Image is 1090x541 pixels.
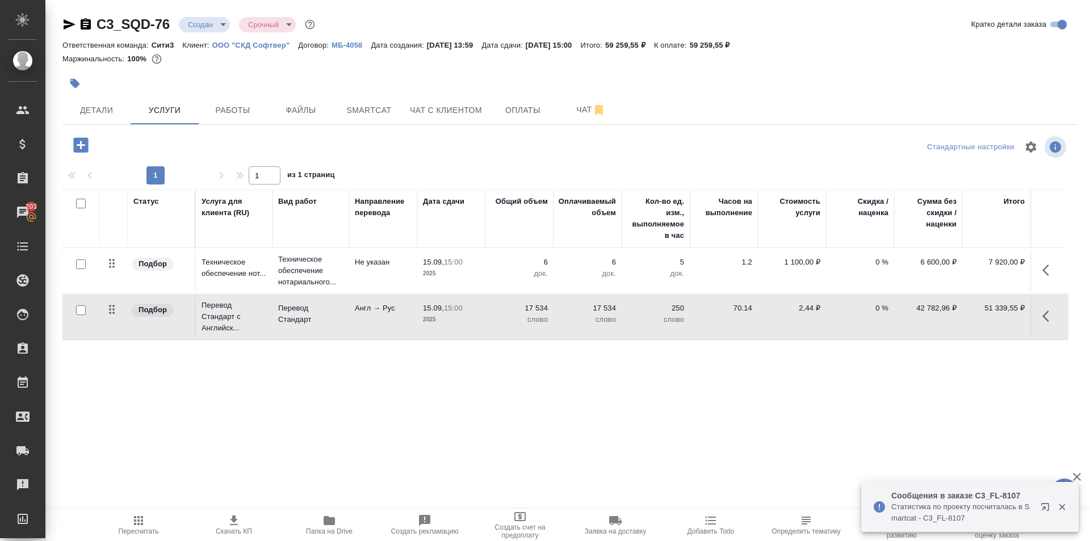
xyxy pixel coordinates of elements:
p: Cтатистика по проекту посчиталась в Smartcat - C3_FL-8107 [891,501,1033,524]
p: 6 [491,257,548,268]
button: Показать кнопки [1035,303,1063,330]
p: МБ-4058 [332,41,371,49]
div: Скидка / наценка [832,196,888,219]
button: Создать рекламацию [377,509,472,541]
p: Сити3 [152,41,183,49]
p: док. [627,268,684,279]
button: 🙏 [1050,479,1079,507]
p: 6 [559,257,616,268]
div: Дата сдачи [423,196,464,207]
div: Направление перевода [355,196,412,219]
p: 42 782,96 ₽ [900,303,957,314]
button: Добавить Todo [663,509,758,541]
svg: Отписаться [592,103,606,117]
p: 15:00 [444,304,463,312]
button: Создать счет на предоплату [472,509,568,541]
span: Папка на Drive [306,527,353,535]
div: Стоимость услуги [764,196,820,219]
p: Подбор [139,258,167,270]
span: Пересчитать [119,527,159,535]
span: Призвать менеджера по развитию [861,523,942,539]
a: C3_SQD-76 [97,16,170,32]
p: 17 534 [491,303,548,314]
p: Перевод Стандарт с Английск... [202,300,267,334]
p: [DATE] 13:59 [427,41,482,49]
span: Скачать КП [216,527,252,535]
p: док. [491,268,548,279]
p: Клиент: [182,41,212,49]
span: Настроить таблицу [1017,133,1045,161]
p: слово [559,314,616,325]
p: 15.09, [423,304,444,312]
button: Добавить тэг [62,71,87,96]
div: split button [924,139,1017,156]
div: Статус [133,196,159,207]
span: Кратко детали заказа [971,19,1046,30]
div: Кол-во ед. изм., выполняемое в час [627,196,684,241]
p: 59 259,55 ₽ [605,41,654,49]
span: 203 [19,201,44,212]
button: Скопировать ссылку [79,18,93,31]
button: Открыть в новой вкладке [1034,496,1061,523]
p: док. [559,268,616,279]
span: Детали [69,103,124,118]
p: ООО "СКД Софтвер" [212,41,299,49]
a: 203 [3,198,43,227]
p: 7 920,00 ₽ [968,257,1025,268]
p: 2025 [423,268,480,279]
span: Определить тематику [772,527,840,535]
button: Закрыть [1050,502,1074,512]
p: Не указан [355,257,412,268]
p: Сообщения в заказе C3_FL-8107 [891,490,1033,501]
a: МБ-4058 [332,40,371,49]
span: Услуги [137,103,192,118]
button: Пересчитать [91,509,186,541]
button: Срочный [245,20,282,30]
p: 0 % [832,257,888,268]
p: 51 339,55 ₽ [968,303,1025,314]
button: Заявка на доставку [568,509,663,541]
p: Ответственная команда: [62,41,152,49]
p: Подбор [139,304,167,316]
p: слово [491,314,548,325]
a: ООО "СКД Софтвер" [212,40,299,49]
p: 0 % [832,303,888,314]
div: Общий объем [496,196,548,207]
button: Добавить услугу [65,133,97,157]
div: Вид работ [278,196,317,207]
button: Определить тематику [758,509,854,541]
span: Чат с клиентом [410,103,482,118]
span: из 1 страниц [287,168,335,184]
p: [DATE] 15:00 [526,41,581,49]
p: Дата создания: [371,41,426,49]
td: 70.14 [690,297,758,337]
p: Итого: [580,41,605,49]
td: 1.2 [690,251,758,291]
p: Договор: [298,41,332,49]
p: 15:00 [444,258,463,266]
div: Создан [239,17,296,32]
button: Скопировать ссылку для ЯМессенджера [62,18,76,31]
p: Перевод Стандарт [278,303,343,325]
div: Оплачиваемый объем [559,196,616,219]
span: Создать счет на предоплату [479,523,561,539]
p: Маржинальность: [62,54,127,63]
p: 2025 [423,314,480,325]
span: Создать рекламацию [391,527,459,535]
p: Англ → Рус [355,303,412,314]
span: Заявка на доставку [585,527,646,535]
p: 15.09, [423,258,444,266]
span: Добавить Todo [687,527,734,535]
p: 17 534 [559,303,616,314]
p: Техническое обеспечение нотариального... [278,254,343,288]
p: 1 100,00 ₽ [764,257,820,268]
p: Дата сдачи: [481,41,525,49]
button: Показать кнопки [1035,257,1063,284]
div: Сумма без скидки / наценки [900,196,957,230]
p: 59 259,55 ₽ [690,41,739,49]
span: Работы [206,103,260,118]
div: Создан [179,17,230,32]
p: 6 600,00 ₽ [900,257,957,268]
span: Smartcat [342,103,396,118]
p: 2,44 ₽ [764,303,820,314]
